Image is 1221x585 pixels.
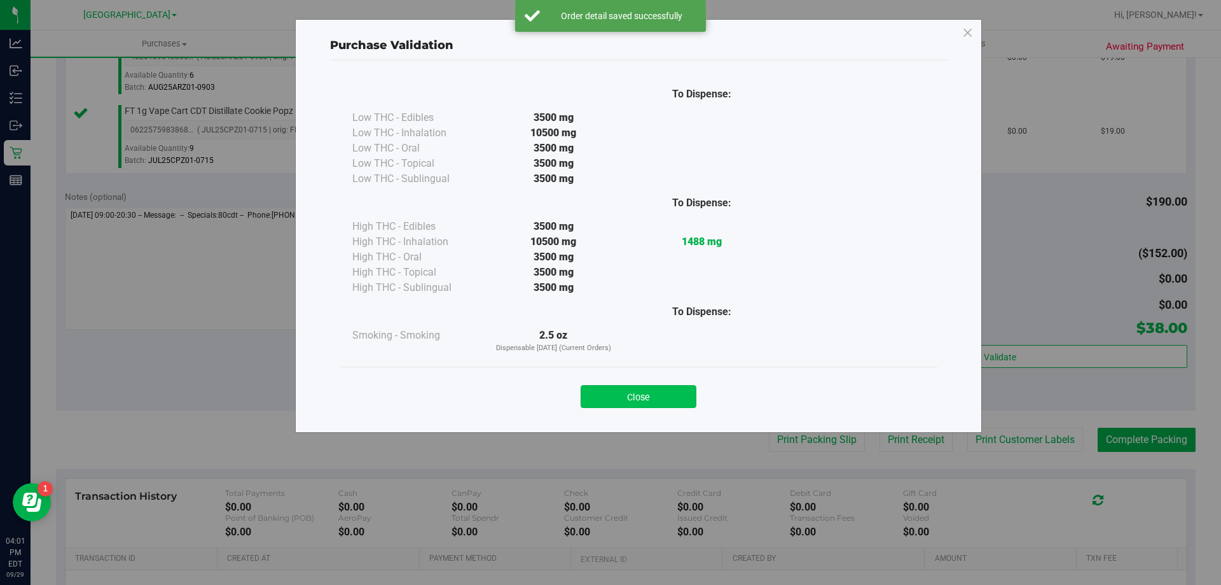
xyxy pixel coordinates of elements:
div: High THC - Inhalation [352,234,479,250]
div: High THC - Oral [352,250,479,265]
div: 3500 mg [479,141,628,156]
div: 3500 mg [479,156,628,171]
div: 3500 mg [479,110,628,125]
div: Low THC - Topical [352,156,479,171]
div: 10500 mg [479,125,628,141]
div: High THC - Edibles [352,219,479,234]
span: Purchase Validation [330,38,453,52]
div: 10500 mg [479,234,628,250]
div: To Dispense: [628,304,776,320]
iframe: Resource center [13,483,51,521]
iframe: Resource center unread badge [38,481,53,497]
div: High THC - Sublingual [352,280,479,295]
div: High THC - Topical [352,265,479,280]
div: 3500 mg [479,265,628,280]
button: Close [581,385,696,408]
div: To Dispense: [628,195,776,211]
div: Low THC - Sublingual [352,171,479,187]
p: Dispensable [DATE] (Current Orders) [479,343,628,354]
div: To Dispense: [628,87,776,102]
div: 3500 mg [479,250,628,265]
div: Low THC - Edibles [352,110,479,125]
div: Order detail saved successfully [547,10,696,22]
div: 3500 mg [479,171,628,187]
div: Low THC - Inhalation [352,125,479,141]
div: Low THC - Oral [352,141,479,156]
strong: 1488 mg [682,236,722,248]
div: 3500 mg [479,219,628,234]
div: Smoking - Smoking [352,328,479,343]
div: 3500 mg [479,280,628,295]
div: 2.5 oz [479,328,628,354]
